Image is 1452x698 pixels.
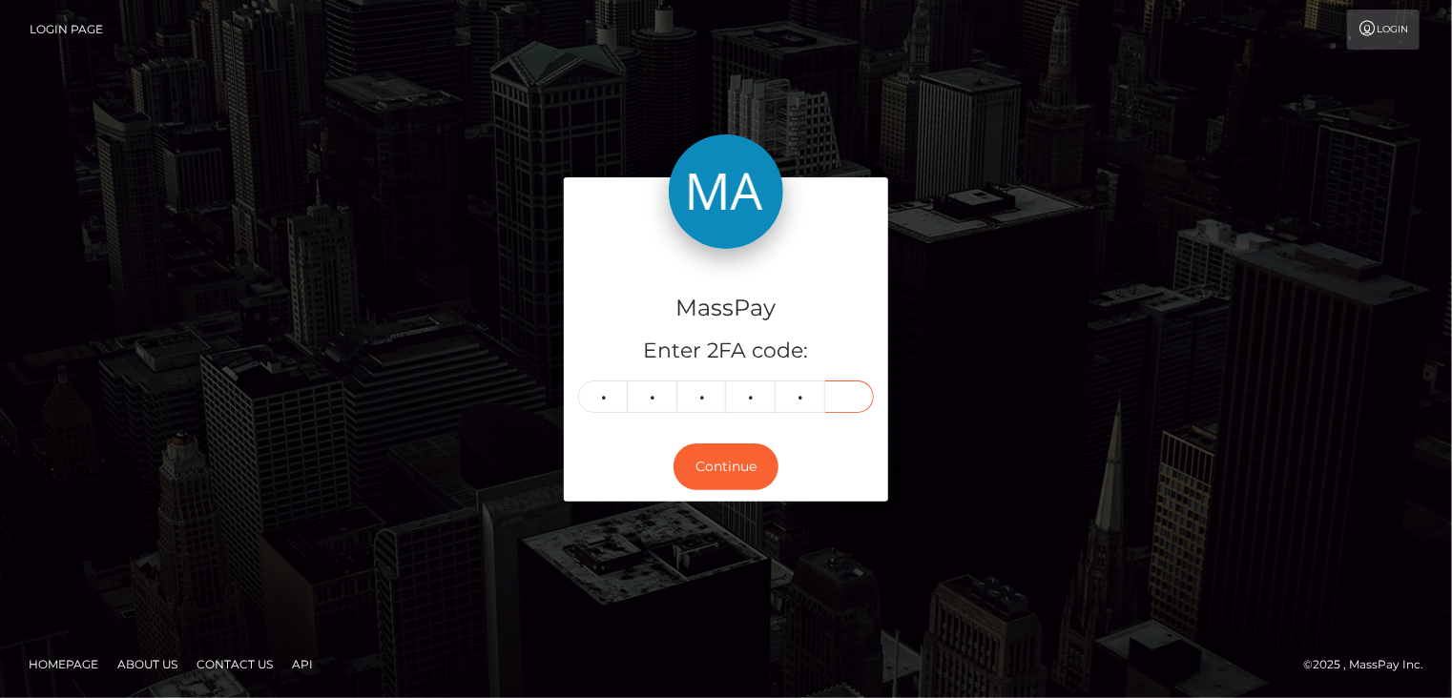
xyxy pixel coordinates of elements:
h5: Enter 2FA code: [578,337,874,366]
img: MassPay [669,134,783,249]
a: Login [1347,10,1420,50]
a: API [284,649,321,679]
h4: MassPay [578,292,874,325]
a: Contact Us [189,649,280,679]
div: © 2025 , MassPay Inc. [1303,654,1438,675]
button: Continue [674,443,778,490]
a: Homepage [21,649,106,679]
a: Login Page [30,10,103,50]
a: About Us [110,649,185,679]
